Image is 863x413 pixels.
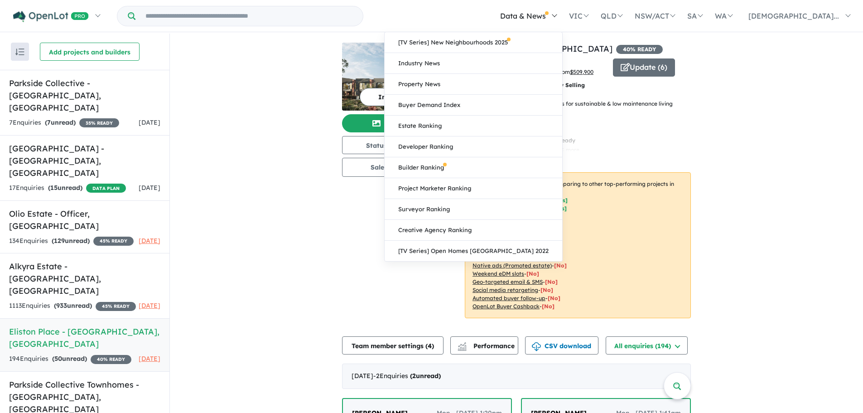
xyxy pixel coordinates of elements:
[79,118,119,127] span: 35 % READY
[472,262,552,269] u: Native ads (Promoted estate)
[385,74,562,95] a: Property News
[532,342,541,351] img: download icon
[9,236,134,247] div: 134 Enquir ies
[458,345,467,351] img: bar-chart.svg
[342,364,691,389] div: [DATE]
[606,336,688,355] button: All enquiries (194)
[545,278,558,285] span: [No]
[385,157,562,178] a: Builder Ranking
[465,90,680,99] p: - Eliston Place Now Selling
[385,220,562,241] a: Creative Agency Ranking
[458,342,466,347] img: line-chart.svg
[385,95,562,116] a: Buyer Demand Index
[385,53,562,74] a: Industry News
[360,88,451,106] button: Image order (11)
[748,11,839,20] span: [DEMOGRAPHIC_DATA]...
[472,303,540,310] u: OpenLot Buyer Cashback
[385,32,562,53] a: [TV Series] New Neighbourhoods 2025
[139,118,160,126] span: [DATE]
[137,6,361,26] input: Try estate name, suburb, builder or developer
[542,303,554,310] span: [No]
[9,117,119,128] div: 7 Enquir ies
[465,146,680,155] p: - Home to ovals, parks, tennis courts & more
[412,372,416,380] span: 2
[15,49,24,55] img: sort.svg
[472,270,524,277] u: Weekend eDM slots
[342,136,455,154] button: Status:Selling Now
[9,326,160,350] h5: Eliston Place - [GEOGRAPHIC_DATA] , [GEOGRAPHIC_DATA]
[47,118,51,126] span: 7
[450,336,518,355] button: Performance
[385,178,562,199] a: Project Marketer Ranking
[548,295,560,301] span: [No]
[465,127,680,136] p: - 4 Bedrooms from $649,900
[9,208,160,232] h5: Olio Estate - Officer , [GEOGRAPHIC_DATA]
[465,117,680,126] p: - 3 Bedrooms from $559,900
[93,237,134,246] span: 45 % READY
[342,158,455,177] button: Sales Number:???
[554,262,567,269] span: [No]
[472,287,538,293] u: Social media retargeting
[40,43,140,61] button: Add projects and builders
[86,184,126,193] span: DATA PLAN
[91,355,131,364] span: 40 % READY
[385,199,562,220] a: Surveyor Ranking
[56,301,67,310] span: 933
[54,301,92,310] strong: ( unread)
[385,241,562,261] a: [TV Series] Open Homes [GEOGRAPHIC_DATA] 2022
[54,237,65,245] span: 129
[385,116,562,136] a: Estate Ranking
[52,355,87,363] strong: ( unread)
[342,43,455,111] img: Eliston Place - Clyde
[410,372,441,380] strong: ( unread)
[616,45,663,54] span: 40 % READY
[45,118,76,126] strong: ( unread)
[9,77,160,114] h5: Parkside Collective - [GEOGRAPHIC_DATA] , [GEOGRAPHIC_DATA]
[385,136,562,157] a: Developer Ranking
[472,295,545,301] u: Automated buyer follow-up
[465,108,680,117] p: - 2 Bedrooms from $509,900
[52,237,90,245] strong: ( unread)
[139,355,160,363] span: [DATE]
[373,372,441,380] span: - 2 Enquir ies
[570,68,593,75] u: $ 509,900
[465,81,691,90] p: NEW RELEASE: Eliston Place - Now Selling
[9,354,131,364] div: 194 Enquir ies
[13,11,89,22] img: Openlot PRO Logo White
[9,183,126,194] div: 17 Enquir ies
[465,136,680,145] p: - Live in a place that's established already
[465,172,691,318] p: Your project is only comparing to other top-performing projects in your area: - - - - - - - - - -...
[540,287,553,293] span: [No]
[342,336,444,355] button: Team member settings (4)
[613,58,675,77] button: Update (6)
[139,184,160,192] span: [DATE]
[465,99,680,108] p: - Modern 2, 3 & 4 Bedroom Townhomes for sustainable & low maintenance living
[139,237,160,245] span: [DATE]
[459,342,515,350] span: Performance
[472,278,543,285] u: Geo-targeted email & SMS
[428,342,432,350] span: 4
[9,260,160,297] h5: Alkyra Estate - [GEOGRAPHIC_DATA] , [GEOGRAPHIC_DATA]
[48,184,82,192] strong: ( unread)
[525,336,598,355] button: CSV download
[96,302,136,311] span: 45 % READY
[139,301,160,310] span: [DATE]
[9,142,160,179] h5: [GEOGRAPHIC_DATA] - [GEOGRAPHIC_DATA] , [GEOGRAPHIC_DATA]
[342,114,455,132] button: Add images
[54,355,62,363] span: 50
[526,270,539,277] span: [No]
[50,184,58,192] span: 15
[9,301,136,311] div: 1113 Enquir ies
